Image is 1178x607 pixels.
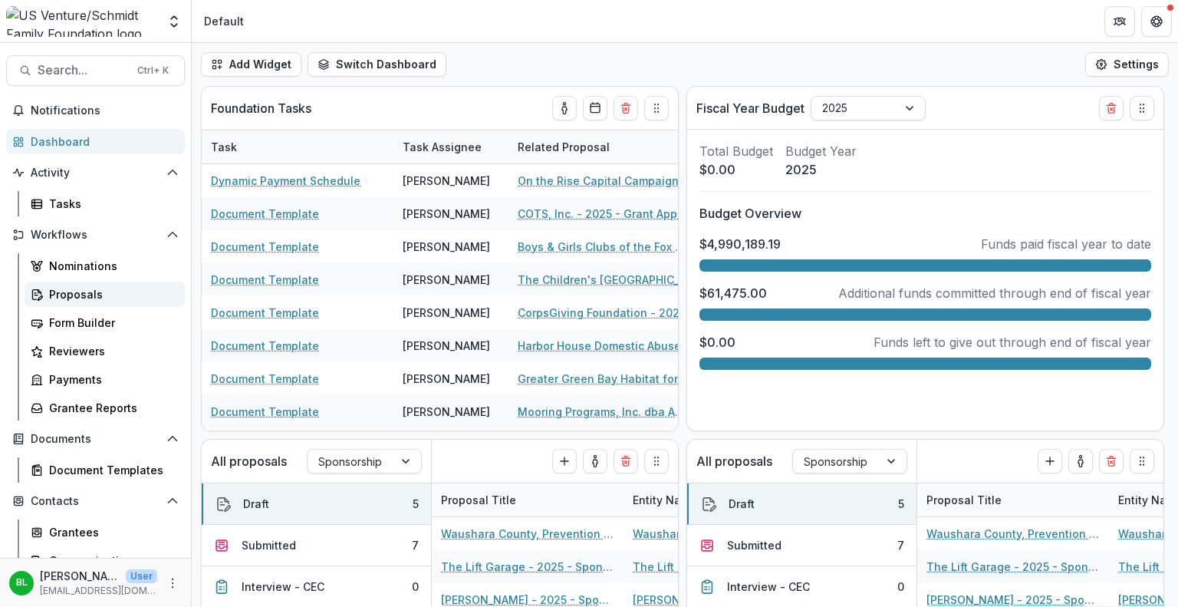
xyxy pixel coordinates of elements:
p: 2025 [785,160,857,179]
button: Create Proposal [1038,449,1062,473]
div: Entity Name [624,483,815,516]
span: Search... [38,63,128,78]
p: Funds left to give out through end of fiscal year [874,333,1151,351]
a: Grantee Reports [25,395,185,421]
button: Open entity switcher [163,6,185,37]
div: Interview - CEC [727,579,810,595]
div: Form Builder [49,315,173,331]
div: Entity Name [624,492,706,508]
button: Draft5 [202,483,431,525]
div: Communications [49,553,173,569]
nav: breadcrumb [198,10,250,32]
p: Additional funds committed through end of fiscal year [838,284,1151,302]
a: Waushara County, Prevention Council - 2025 - Grant Application [441,526,614,542]
div: Proposal Title [432,483,624,516]
p: Funds paid fiscal year to date [981,235,1151,253]
a: The Lift Garage - 2025 - Sponsorship Application Grant [926,559,1100,575]
p: Budget Year [785,142,857,160]
div: Submitted [242,537,296,553]
button: Notifications [6,98,185,123]
div: [PERSON_NAME] [403,239,490,255]
a: The Lift Garage [633,559,717,575]
p: All proposals [211,452,287,470]
a: Document Template [211,371,319,387]
button: Delete card [614,96,638,120]
div: Dashboard [31,134,173,150]
div: Payments [49,371,173,388]
button: Delete card [614,449,638,473]
button: Open Activity [6,160,185,185]
span: Workflows [31,229,160,242]
a: Communications [25,548,185,573]
div: Default [204,13,244,29]
p: $4,990,189.19 [699,235,781,253]
div: Task [202,139,246,155]
div: Reviewers [49,343,173,359]
div: Grantee Reports [49,400,173,416]
div: Task Assignee [393,139,491,155]
p: $61,475.00 [699,284,767,302]
a: Reviewers [25,338,185,364]
a: Waushara County, Prevention Council [633,526,806,542]
p: Fiscal Year Budget [696,99,805,117]
span: Notifications [31,104,179,117]
p: Foundation Tasks [211,99,311,117]
a: Dynamic Payment Schedule [211,173,360,189]
p: [PERSON_NAME] [40,568,120,584]
a: Boys & Girls Clubs of the Fox Valley - 2025 - Grant Application [518,239,691,255]
div: Draft [243,496,269,512]
span: Documents [31,433,160,446]
button: Draft5 [687,483,916,525]
button: Drag [644,449,669,473]
a: Proposals [25,282,185,307]
a: Dashboard [6,129,185,154]
div: Proposal Title [917,483,1109,516]
span: Contacts [31,495,160,508]
div: Task Assignee [393,130,508,163]
div: Interview - CEC [242,579,324,595]
a: Document Template [211,404,319,420]
a: Mooring Programs, Inc. dba Apricity - 2025 - Grant Application [518,404,691,420]
a: Nominations [25,253,185,279]
p: Budget Overview [699,204,1151,223]
div: Brenda Litwin [16,578,28,588]
div: 0 [412,579,419,595]
a: Waushara County, Prevention Council - 2025 - Grant Application [926,526,1100,542]
div: Tasks [49,196,173,212]
div: Related Proposal [508,130,700,163]
a: Document Template [211,239,319,255]
button: Open Workflows [6,223,185,247]
div: Proposal Title [917,492,1011,508]
a: Document Template [211,206,319,222]
a: COTS, Inc. - 2025 - Grant Application [518,206,691,222]
p: $0.00 [699,333,735,351]
button: Calendar [583,96,607,120]
div: Ctrl + K [134,62,172,79]
div: [PERSON_NAME] [403,305,490,321]
button: Drag [1130,449,1154,473]
button: Search... [6,55,185,86]
button: Delete card [1099,96,1124,120]
div: Related Proposal [508,139,619,155]
div: [PERSON_NAME] [403,272,490,288]
a: Document Template [211,305,319,321]
a: CorpsGiving Foundation - 2025 - Grant Application [518,305,691,321]
button: toggle-assigned-to-me [1068,449,1093,473]
a: Document Template [211,338,319,354]
div: Nominations [49,258,173,274]
div: [PERSON_NAME] [403,404,490,420]
p: User [126,569,157,583]
div: Document Templates [49,462,173,478]
a: The Children's [GEOGRAPHIC_DATA] - 2025 - Grant Application [518,272,691,288]
a: Document Templates [25,457,185,483]
div: Task [202,130,393,163]
button: toggle-assigned-to-me [583,449,607,473]
button: toggle-assigned-to-me [552,96,577,120]
a: On the Rise Capital Campaign [518,173,679,189]
div: 7 [897,537,904,553]
p: Total Budget [699,142,773,160]
button: Drag [1130,96,1154,120]
a: The Lift Garage - 2025 - Sponsorship Application Grant [441,559,614,575]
